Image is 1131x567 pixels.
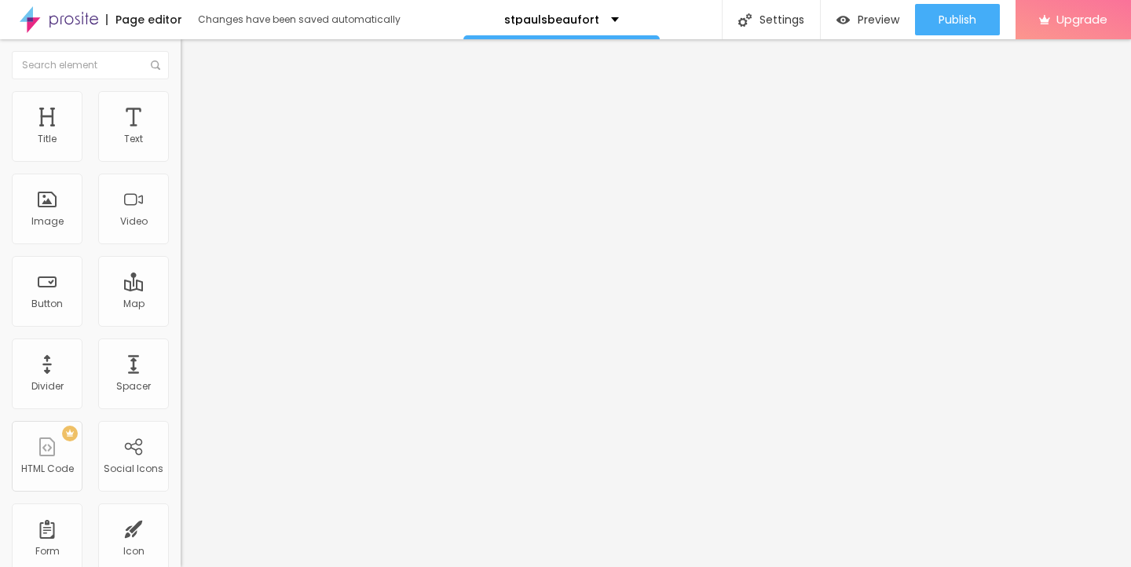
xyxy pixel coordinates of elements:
div: HTML Code [21,463,74,474]
img: view-1.svg [836,13,850,27]
div: Map [123,298,145,309]
span: Preview [858,13,899,26]
div: Page editor [106,14,182,25]
div: Video [120,216,148,227]
img: Icone [738,13,752,27]
div: Title [38,134,57,144]
p: stpaulsbeaufort [504,14,599,25]
div: Divider [31,381,64,392]
span: Publish [939,13,976,26]
div: Icon [123,546,145,557]
div: Changes have been saved automatically [198,15,401,24]
iframe: Editor [181,39,1131,567]
button: Preview [821,4,915,35]
div: Button [31,298,63,309]
button: Publish [915,4,1000,35]
div: Spacer [116,381,151,392]
div: Form [35,546,60,557]
div: Image [31,216,64,227]
img: Icone [151,60,160,70]
input: Search element [12,51,169,79]
div: Social Icons [104,463,163,474]
span: Upgrade [1056,13,1107,26]
div: Text [124,134,143,144]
